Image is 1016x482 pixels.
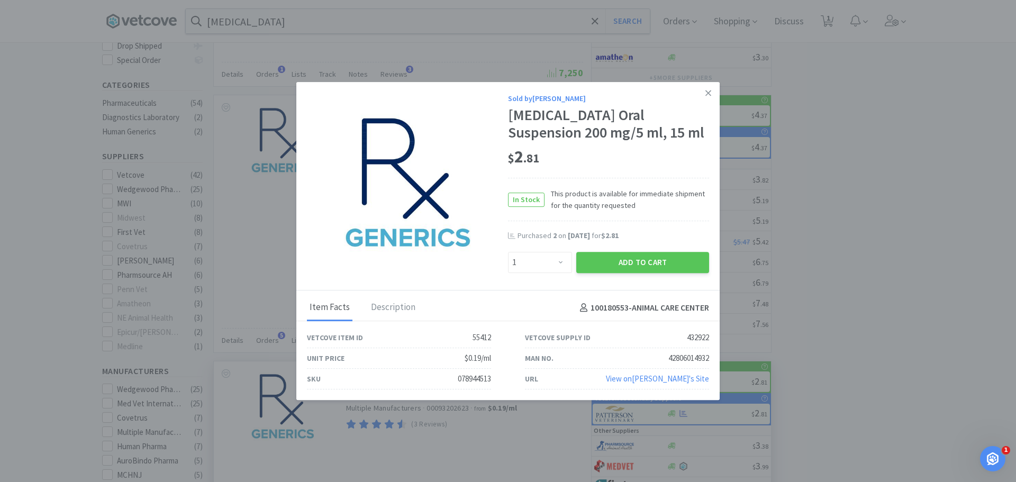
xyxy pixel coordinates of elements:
div: 078944513 [458,372,491,385]
div: Vetcove Item ID [307,332,363,343]
div: URL [525,373,538,385]
div: Description [368,295,418,321]
h4: 100180553 - ANIMAL CARE CENTER [576,301,709,315]
div: Man No. [525,352,554,364]
div: Item Facts [307,295,352,321]
img: 48fa5d5d902642b79f9d49181a5a5368_432922.jpeg [339,114,476,251]
button: Add to Cart [576,252,709,273]
span: 2 [553,231,557,241]
a: View on[PERSON_NAME]'s Site [606,374,709,384]
div: Vetcove Supply ID [525,332,591,343]
div: [MEDICAL_DATA] Oral Suspension 200 mg/5 ml, 15 ml [508,106,709,142]
div: SKU [307,373,321,385]
iframe: Intercom live chat [980,446,1005,471]
span: $ [508,151,514,166]
div: Sold by [PERSON_NAME] [508,93,709,104]
span: [DATE] [568,231,590,241]
span: This product is available for immediate shipment for the quantity requested [545,188,709,212]
div: 432922 [687,331,709,344]
span: $2.81 [601,231,619,241]
span: In Stock [509,193,544,206]
span: . 81 [523,151,539,166]
div: Purchased on for [518,231,709,242]
div: $0.19/ml [465,352,491,365]
div: 55412 [473,331,491,344]
div: 42806014932 [668,352,709,365]
div: Unit Price [307,352,344,364]
span: 1 [1002,446,1010,454]
span: 2 [508,146,539,167]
